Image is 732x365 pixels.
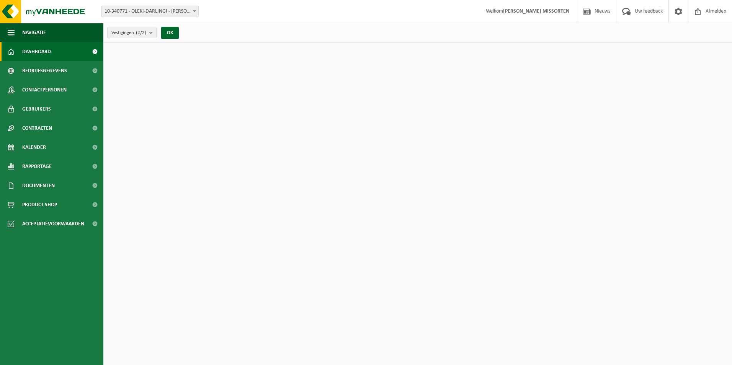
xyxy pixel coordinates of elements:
span: Product Shop [22,195,57,214]
span: Navigatie [22,23,46,42]
span: Kalender [22,138,46,157]
span: 10-340771 - OLEKI-DARLINGI - OLEN [101,6,199,17]
button: Vestigingen(2/2) [107,27,157,38]
span: Rapportage [22,157,52,176]
button: OK [161,27,179,39]
strong: [PERSON_NAME] MISSORTEN [503,8,569,14]
span: Dashboard [22,42,51,61]
span: Vestigingen [111,27,146,39]
span: Documenten [22,176,55,195]
count: (2/2) [136,30,146,35]
span: 10-340771 - OLEKI-DARLINGI - OLEN [101,6,198,17]
span: Gebruikers [22,99,51,119]
span: Contactpersonen [22,80,67,99]
span: Acceptatievoorwaarden [22,214,84,233]
span: Bedrijfsgegevens [22,61,67,80]
span: Contracten [22,119,52,138]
